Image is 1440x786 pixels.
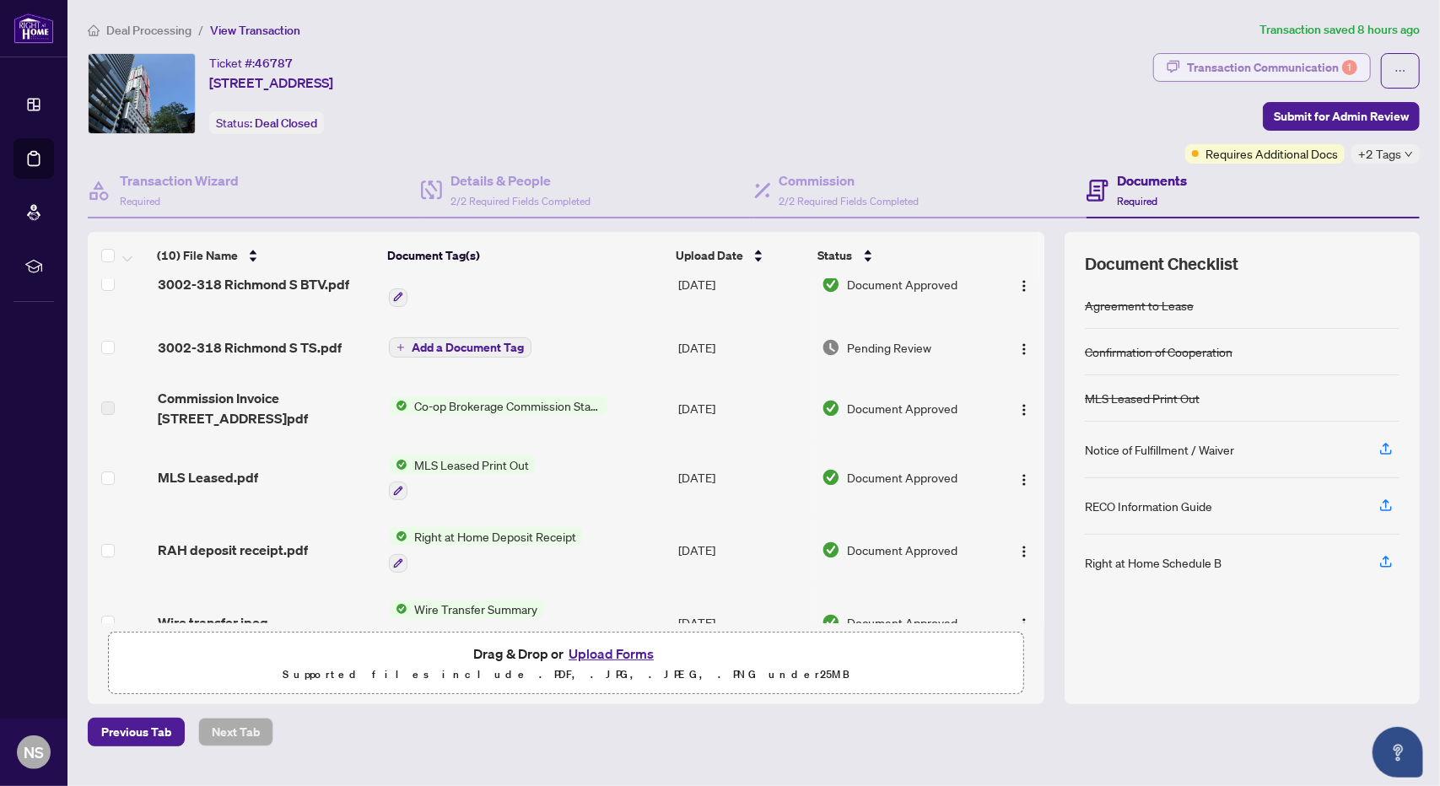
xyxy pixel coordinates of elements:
button: Logo [1011,464,1038,491]
th: Upload Date [669,232,812,279]
td: [DATE] [671,514,815,586]
span: down [1405,150,1413,159]
span: MLS Leased Print Out [407,455,536,474]
img: Logo [1017,279,1031,293]
img: Logo [1017,342,1031,356]
span: [STREET_ADDRESS] [209,73,333,93]
span: NS [24,740,44,764]
div: Status: [209,111,324,134]
button: Status IconWire Transfer Summary [389,600,544,645]
div: 1 [1342,60,1357,75]
button: Logo [1011,334,1038,361]
div: Agreement to Lease [1085,296,1194,315]
span: home [88,24,100,36]
span: Document Approved [847,541,957,559]
div: Right at Home Schedule B [1085,553,1222,572]
span: Requires Additional Docs [1205,144,1338,163]
span: 3002-318 Richmond S BTV.pdf [158,274,349,294]
button: Add a Document Tag [389,336,531,358]
span: Wire transfer.jpeg [158,612,268,633]
img: Logo [1017,473,1031,487]
div: MLS Leased Print Out [1085,389,1200,407]
span: Submit for Admin Review [1274,103,1409,130]
h4: Details & People [450,170,591,191]
span: Upload Date [676,246,743,265]
span: plus [396,343,405,352]
button: Status IconBack to Vendor Letter [389,261,536,307]
span: Co-op Brokerage Commission Statement [407,396,607,415]
button: Logo [1011,271,1038,298]
div: Notice of Fulfillment / Waiver [1085,440,1234,459]
div: RECO Information Guide [1085,497,1212,515]
span: RAH deposit receipt.pdf [158,540,308,560]
li: / [198,20,203,40]
th: Status [812,232,990,279]
button: Upload Forms [564,643,659,665]
span: Drag & Drop or [473,643,659,665]
button: Logo [1011,536,1038,563]
span: Drag & Drop orUpload FormsSupported files include .PDF, .JPG, .JPEG, .PNG under25MB [109,633,1023,695]
img: Document Status [822,338,840,357]
span: Required [1117,195,1157,207]
button: Submit for Admin Review [1263,102,1420,131]
span: +2 Tags [1358,144,1401,164]
td: [DATE] [671,248,815,320]
img: Logo [1017,403,1031,417]
th: (10) File Name [150,232,380,279]
img: Logo [1017,545,1031,558]
span: Pending Review [847,338,931,357]
span: Status [818,246,853,265]
span: Document Approved [847,399,957,417]
img: Document Status [822,541,840,559]
td: [DATE] [671,374,815,442]
button: Logo [1011,395,1038,422]
span: Document Approved [847,613,957,632]
span: Deal Closed [255,116,317,131]
button: Open asap [1373,727,1423,778]
button: Status IconCo-op Brokerage Commission Statement [389,396,607,415]
img: Status Icon [389,455,407,474]
th: Document Tag(s) [381,232,669,279]
td: [DATE] [671,586,815,659]
img: Status Icon [389,600,407,618]
img: Document Status [822,468,840,487]
img: Logo [1017,617,1031,631]
span: Add a Document Tag [412,342,524,353]
button: Add a Document Tag [389,337,531,358]
span: Previous Tab [101,719,171,746]
span: MLS Leased.pdf [158,467,258,487]
span: Deal Processing [106,23,191,38]
span: 46787 [255,56,293,71]
img: Document Status [822,399,840,417]
span: Document Approved [847,468,957,487]
button: Previous Tab [88,718,185,746]
img: Document Status [822,275,840,293]
span: Required [120,195,160,207]
div: Transaction Communication [1187,54,1357,81]
span: Right at Home Deposit Receipt [407,527,583,546]
article: Transaction saved 8 hours ago [1259,20,1420,40]
span: Wire Transfer Summary [407,600,544,618]
img: Status Icon [389,396,407,415]
span: View Transaction [210,23,300,38]
div: Confirmation of Cooperation [1085,342,1232,361]
span: Document Checklist [1085,252,1238,276]
span: (10) File Name [157,246,238,265]
h4: Documents [1117,170,1187,191]
button: Logo [1011,609,1038,636]
button: Transaction Communication1 [1153,53,1371,82]
span: Commission Invoice [STREET_ADDRESS]pdf [158,388,376,428]
button: Next Tab [198,718,273,746]
p: Supported files include .PDF, .JPG, .JPEG, .PNG under 25 MB [119,665,1013,685]
span: 2/2 Required Fields Completed [450,195,591,207]
img: Document Status [822,613,840,632]
span: Document Approved [847,275,957,293]
button: Status IconRight at Home Deposit Receipt [389,527,583,573]
td: [DATE] [671,442,815,514]
img: IMG-C12308936_1.jpg [89,54,195,133]
span: 3002-318 Richmond S TS.pdf [158,337,342,358]
div: Ticket #: [209,53,293,73]
span: 2/2 Required Fields Completed [779,195,920,207]
img: Status Icon [389,527,407,546]
h4: Commission [779,170,920,191]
